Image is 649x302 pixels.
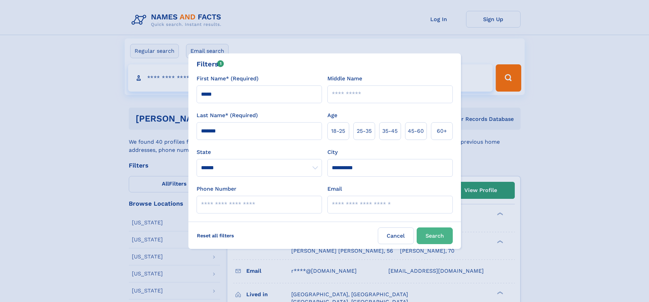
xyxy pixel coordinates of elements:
[331,127,345,135] span: 18‑25
[197,185,236,193] label: Phone Number
[382,127,398,135] span: 35‑45
[197,148,322,156] label: State
[197,111,258,120] label: Last Name* (Required)
[197,75,259,83] label: First Name* (Required)
[192,227,238,244] label: Reset all filters
[327,111,337,120] label: Age
[357,127,372,135] span: 25‑35
[327,148,338,156] label: City
[327,185,342,193] label: Email
[327,75,362,83] label: Middle Name
[417,227,453,244] button: Search
[437,127,447,135] span: 60+
[378,227,414,244] label: Cancel
[197,59,224,69] div: Filters
[408,127,424,135] span: 45‑60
